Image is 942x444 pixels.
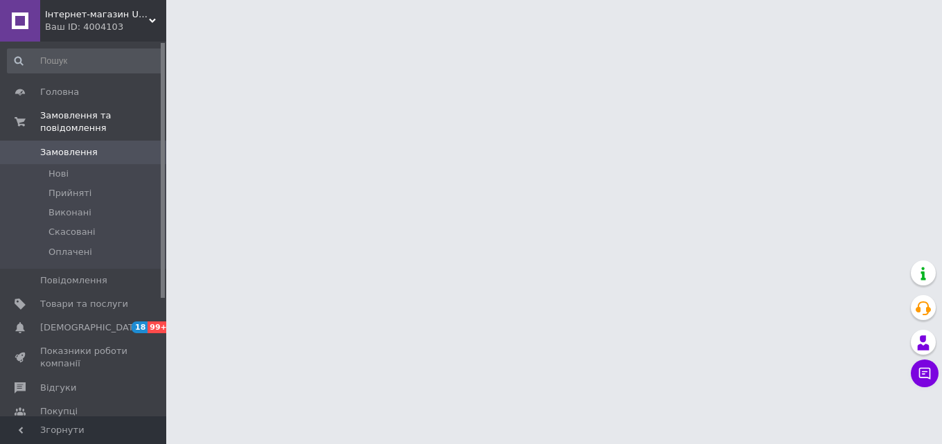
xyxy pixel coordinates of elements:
[40,345,128,370] span: Показники роботи компанії
[7,48,163,73] input: Пошук
[48,246,92,258] span: Оплачені
[40,109,166,134] span: Замовлення та повідомлення
[40,298,128,310] span: Товари та послуги
[45,8,149,21] span: Інтернет-магазин UKaTools
[48,206,91,219] span: Виконані
[911,359,939,387] button: Чат з покупцем
[40,146,98,159] span: Замовлення
[40,405,78,418] span: Покупці
[48,187,91,199] span: Прийняті
[40,321,143,334] span: [DEMOGRAPHIC_DATA]
[132,321,148,333] span: 18
[40,382,76,394] span: Відгуки
[48,226,96,238] span: Скасовані
[40,86,79,98] span: Головна
[40,274,107,287] span: Повідомлення
[45,21,166,33] div: Ваш ID: 4004103
[148,321,170,333] span: 99+
[48,168,69,180] span: Нові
